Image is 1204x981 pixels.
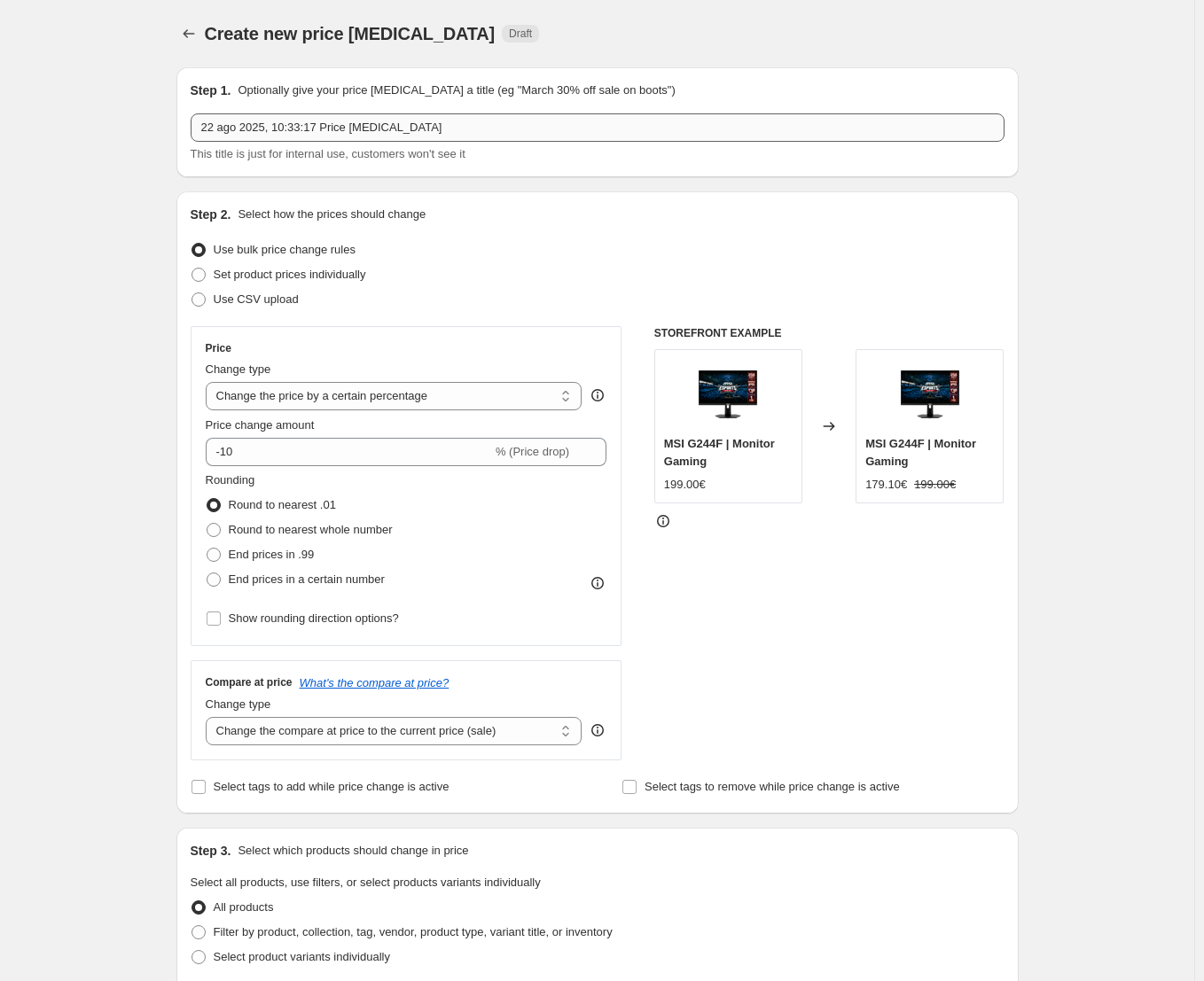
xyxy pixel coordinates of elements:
[664,476,706,494] div: 199.00€
[214,900,274,914] span: All products
[229,548,315,561] span: End prices in .99
[191,113,1005,142] input: 30% off holiday sale
[300,676,450,689] button: What's the compare at price?
[206,362,271,376] span: Change type
[206,341,231,355] h3: Price
[214,292,299,306] span: Use CSV upload
[865,437,976,468] span: MSI G244F | Monitor Gaming
[214,925,613,938] span: Filter by product, collection, tag, vendor, product type, variant title, or inventory
[206,473,255,487] span: Rounding
[191,206,231,223] h2: Step 2.
[176,21,201,46] button: Price change jobs
[191,147,465,160] span: This title is just for internal use, customers won't see it
[865,476,907,494] div: 179.10€
[645,780,900,793] span: Select tags to remove while price change is active
[496,445,569,458] span: % (Price drop)
[229,572,385,586] span: End prices in a certain number
[238,82,675,99] p: Optionally give your price [MEDICAL_DATA] a title (eg "March 30% off sale on boots")
[206,418,315,432] span: Price change amount
[238,206,426,223] p: Select how the prices should change
[895,359,966,430] img: monitor-gaming-msi-g244f_80x.png
[238,842,468,860] p: Select which products should change in price
[589,386,606,404] div: help
[654,326,1005,340] h6: STOREFRONT EXAMPLE
[664,437,775,468] span: MSI G244F | Monitor Gaming
[206,675,293,689] h3: Compare at price
[229,523,393,536] span: Round to nearest whole number
[214,950,390,963] span: Select product variants individually
[229,611,399,625] span: Show rounding direction options?
[191,82,231,99] h2: Step 1.
[205,24,496,43] span: Create new price [MEDICAL_DATA]
[214,780,450,793] span: Select tags to add while price change is active
[214,268,366,281] span: Set product prices individually
[206,438,492,466] input: -15
[191,876,541,889] span: Select all products, use filters, or select products variants individually
[191,842,231,860] h2: Step 3.
[229,498,336,511] span: Round to nearest .01
[509,27,532,41] span: Draft
[214,243,356,256] span: Use bulk price change rules
[692,359,763,430] img: monitor-gaming-msi-g244f_80x.png
[914,476,956,494] strike: 199.00€
[589,721,606,739] div: help
[206,697,271,711] span: Change type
